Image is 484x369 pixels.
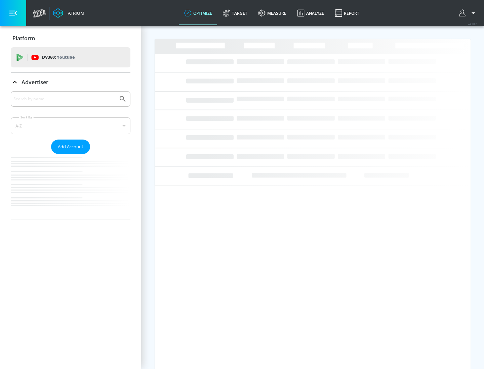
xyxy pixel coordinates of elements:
[19,115,34,119] label: Sort By
[11,154,130,219] nav: list of Advertiser
[65,10,84,16] div: Atrium
[468,22,477,26] span: v 4.28.0
[58,143,83,151] span: Add Account
[11,29,130,48] div: Platform
[292,1,329,25] a: Analyze
[51,140,90,154] button: Add Account
[253,1,292,25] a: measure
[22,78,48,86] p: Advertiser
[53,8,84,18] a: Atrium
[11,117,130,134] div: A-Z
[57,54,75,61] p: Youtube
[42,54,75,61] p: DV360:
[11,73,130,92] div: Advertiser
[11,47,130,67] div: DV360: Youtube
[179,1,217,25] a: optimize
[329,1,365,25] a: Report
[11,91,130,219] div: Advertiser
[217,1,253,25] a: Target
[12,35,35,42] p: Platform
[13,95,115,103] input: Search by name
